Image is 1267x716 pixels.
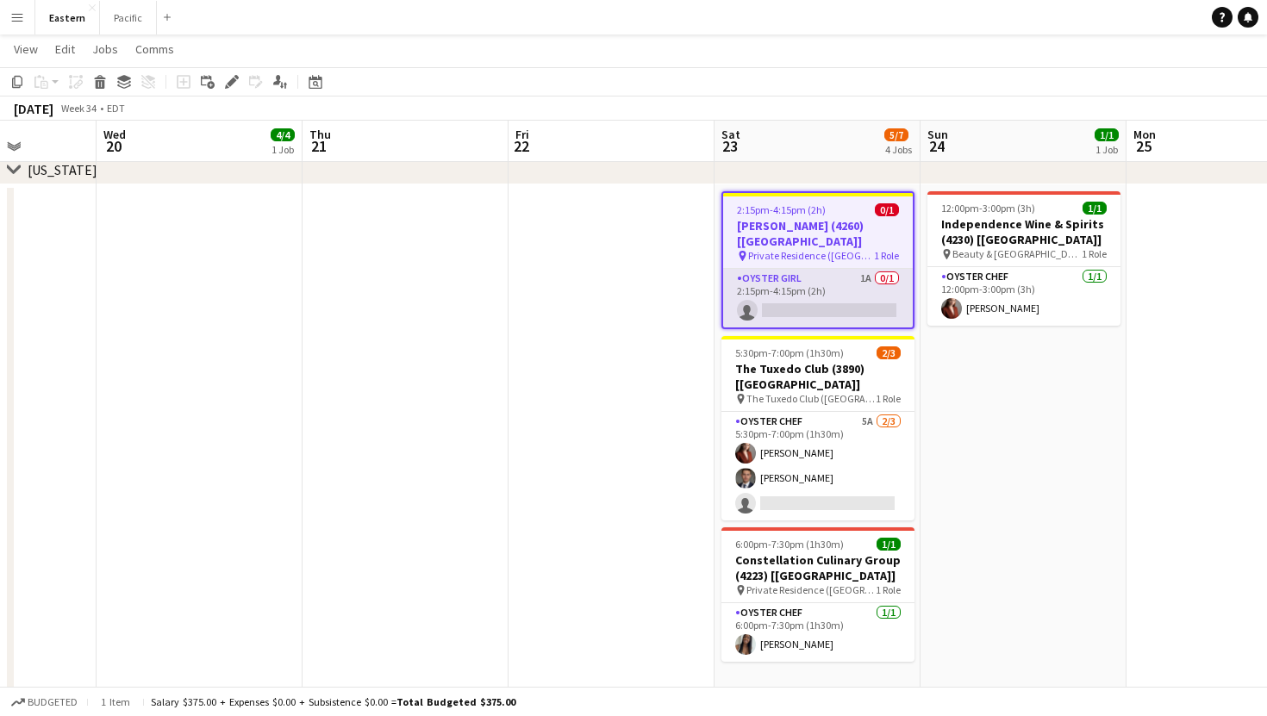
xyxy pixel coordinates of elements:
span: 22 [513,136,529,156]
h3: The Tuxedo Club (3890) [[GEOGRAPHIC_DATA]] [721,361,914,392]
span: Private Residence ([GEOGRAPHIC_DATA], [GEOGRAPHIC_DATA]) [746,583,876,596]
span: 21 [307,136,331,156]
div: 4 Jobs [885,143,912,156]
span: 5/7 [884,128,908,141]
div: EDT [107,102,125,115]
span: 1 Role [1082,247,1107,260]
span: 23 [719,136,740,156]
span: The Tuxedo Club ([GEOGRAPHIC_DATA], [GEOGRAPHIC_DATA]) [746,392,876,405]
button: Budgeted [9,693,80,712]
h3: Independence Wine & Spirits (4230) [[GEOGRAPHIC_DATA]] [927,216,1120,247]
h3: Constellation Culinary Group (4223) [[GEOGRAPHIC_DATA]] [721,552,914,583]
div: [DATE] [14,100,53,117]
span: Thu [309,127,331,142]
button: Pacific [100,1,157,34]
div: 1 Job [271,143,294,156]
span: Budgeted [28,696,78,708]
span: 1/1 [877,538,901,551]
div: 1 Job [1095,143,1118,156]
a: Jobs [85,38,125,60]
span: Beauty & [GEOGRAPHIC_DATA] [GEOGRAPHIC_DATA] [952,247,1082,260]
app-job-card: 2:15pm-4:15pm (2h)0/1[PERSON_NAME] (4260) [[GEOGRAPHIC_DATA]] Private Residence ([GEOGRAPHIC_DATA... [721,191,914,329]
span: 1 Role [876,583,901,596]
app-card-role: Oyster Chef1/112:00pm-3:00pm (3h)[PERSON_NAME] [927,267,1120,326]
h3: [PERSON_NAME] (4260) [[GEOGRAPHIC_DATA]] [723,218,913,249]
span: 25 [1131,136,1156,156]
app-card-role: Oyster Chef5A2/35:30pm-7:00pm (1h30m)[PERSON_NAME][PERSON_NAME] [721,412,914,520]
span: 1 Role [874,249,899,262]
span: Mon [1133,127,1156,142]
button: Eastern [35,1,100,34]
span: Jobs [92,41,118,57]
span: 24 [925,136,948,156]
a: Comms [128,38,181,60]
span: 20 [101,136,126,156]
app-card-role: Oyster Chef1/16:00pm-7:30pm (1h30m)[PERSON_NAME] [721,603,914,662]
span: Total Budgeted $375.00 [396,695,515,708]
span: Week 34 [57,102,100,115]
span: 1 item [95,695,136,708]
span: 4/4 [271,128,295,141]
span: 1 Role [876,392,901,405]
span: 1/1 [1095,128,1119,141]
app-card-role: Oyster Girl1A0/12:15pm-4:15pm (2h) [723,269,913,327]
app-job-card: 12:00pm-3:00pm (3h)1/1Independence Wine & Spirits (4230) [[GEOGRAPHIC_DATA]] Beauty & [GEOGRAPHIC... [927,191,1120,326]
span: 0/1 [875,203,899,216]
app-job-card: 6:00pm-7:30pm (1h30m)1/1Constellation Culinary Group (4223) [[GEOGRAPHIC_DATA]] Private Residence... [721,527,914,662]
div: Salary $375.00 + Expenses $0.00 + Subsistence $0.00 = [151,695,515,708]
a: Edit [48,38,82,60]
span: Comms [135,41,174,57]
span: 6:00pm-7:30pm (1h30m) [735,538,844,551]
span: 2/3 [877,346,901,359]
a: View [7,38,45,60]
app-job-card: 5:30pm-7:00pm (1h30m)2/3The Tuxedo Club (3890) [[GEOGRAPHIC_DATA]] The Tuxedo Club ([GEOGRAPHIC_D... [721,336,914,520]
span: Edit [55,41,75,57]
span: Sun [927,127,948,142]
span: 2:15pm-4:15pm (2h) [737,203,826,216]
span: 5:30pm-7:00pm (1h30m) [735,346,844,359]
span: Wed [103,127,126,142]
span: Sat [721,127,740,142]
span: Fri [515,127,529,142]
span: 12:00pm-3:00pm (3h) [941,202,1035,215]
span: View [14,41,38,57]
span: Private Residence ([GEOGRAPHIC_DATA], [GEOGRAPHIC_DATA]) [748,249,874,262]
div: [US_STATE] [28,161,97,178]
span: 1/1 [1083,202,1107,215]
